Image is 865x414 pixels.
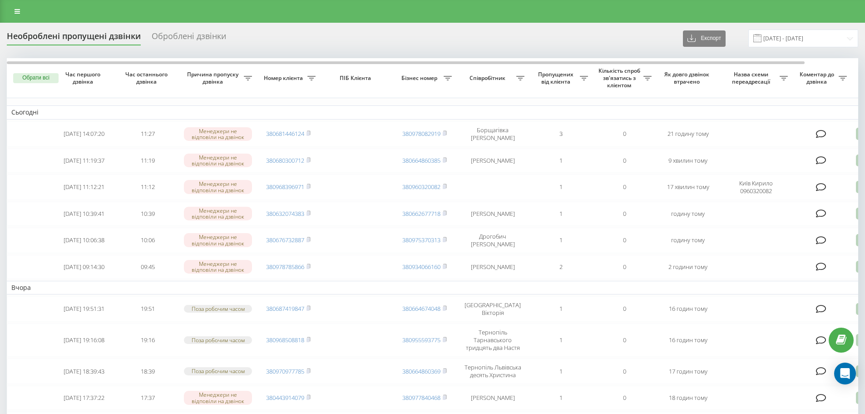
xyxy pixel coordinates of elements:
a: 380955593775 [402,336,440,344]
a: 380978785866 [266,263,304,271]
div: Менеджери не відповіли на дзвінок [184,207,252,220]
div: Менеджери не відповіли на дзвінок [184,260,252,274]
button: Експорт [683,30,726,47]
td: 0 [593,255,656,279]
a: 380664860385 [402,156,440,165]
td: годину тому [656,228,720,253]
a: 380978082919 [402,130,440,138]
div: Поза робочим часом [184,336,252,344]
td: 1 [529,359,593,384]
td: [DATE] 19:16:08 [52,324,116,357]
a: 380960320082 [402,183,440,191]
a: 380968508818 [266,336,304,344]
td: [DATE] 18:39:43 [52,359,116,384]
td: 18 годин тому [656,386,720,410]
td: 0 [593,202,656,226]
td: 0 [593,228,656,253]
a: 380977840468 [402,394,440,402]
td: 16 годин тому [656,324,720,357]
td: 0 [593,324,656,357]
a: 380680300712 [266,156,304,165]
td: [DATE] 10:06:38 [52,228,116,253]
td: 19:16 [116,324,179,357]
td: 16 годин тому [656,296,720,322]
td: [DATE] 11:12:21 [52,175,116,200]
td: 11:27 [116,121,179,147]
td: 0 [593,386,656,410]
td: [PERSON_NAME] [456,149,529,173]
td: 0 [593,359,656,384]
div: Менеджери не відповіли на дзвінок [184,233,252,247]
td: 11:12 [116,175,179,200]
td: 17 хвилин тому [656,175,720,200]
div: Оброблені дзвінки [152,31,226,45]
button: Обрати всі [13,73,59,83]
div: Поза робочим часом [184,305,252,313]
a: 380632074383 [266,209,304,218]
a: 380443914079 [266,394,304,402]
td: 1 [529,386,593,410]
td: 1 [529,296,593,322]
td: 3 [529,121,593,147]
td: 1 [529,175,593,200]
td: Дрогобич [PERSON_NAME] [456,228,529,253]
td: Київ Кирило 0960320082 [720,175,792,200]
td: 0 [593,175,656,200]
div: Менеджери не відповіли на дзвінок [184,154,252,167]
span: Час останнього дзвінка [123,71,172,85]
div: Менеджери не відповіли на дзвінок [184,127,252,141]
a: 380970977785 [266,367,304,375]
span: Співробітник [461,75,516,82]
span: Кількість спроб зв'язатись з клієнтом [597,67,643,89]
td: 2 [529,255,593,279]
td: 10:06 [116,228,179,253]
td: 0 [593,296,656,322]
td: Тернопіль Тарнавського тридцять два Настя [456,324,529,357]
td: [DATE] 17:37:22 [52,386,116,410]
span: Час першого дзвінка [59,71,109,85]
td: 21 годину тому [656,121,720,147]
div: Open Intercom Messenger [834,363,856,384]
td: 11:19 [116,149,179,173]
span: Пропущених від клієнта [534,71,580,85]
a: 380662677718 [402,209,440,218]
a: 380934066160 [402,263,440,271]
a: 380968396971 [266,183,304,191]
a: 380664860369 [402,367,440,375]
span: ПІБ Клієнта [328,75,385,82]
span: Бізнес номер [397,75,444,82]
td: годину тому [656,202,720,226]
td: 9 хвилин тому [656,149,720,173]
td: 1 [529,324,593,357]
span: Коментар до дзвінка [797,71,839,85]
span: Причина пропуску дзвінка [184,71,244,85]
a: 380681446124 [266,130,304,138]
td: 2 години тому [656,255,720,279]
td: [PERSON_NAME] [456,255,529,279]
td: [DATE] 09:14:30 [52,255,116,279]
td: [PERSON_NAME] [456,386,529,410]
td: 17 годин тому [656,359,720,384]
td: 1 [529,228,593,253]
a: 380687419847 [266,304,304,313]
span: Назва схеми переадресації [724,71,780,85]
td: [DATE] 14:07:20 [52,121,116,147]
td: 17:37 [116,386,179,410]
div: Менеджери не відповіли на дзвінок [184,180,252,194]
td: 18:39 [116,359,179,384]
span: Як довго дзвінок втрачено [663,71,712,85]
td: 1 [529,149,593,173]
a: 380975370313 [402,236,440,244]
td: 0 [593,121,656,147]
td: [DATE] 19:51:31 [52,296,116,322]
td: [PERSON_NAME] [456,202,529,226]
td: Борщагівка [PERSON_NAME] [456,121,529,147]
div: Необроблені пропущені дзвінки [7,31,141,45]
td: [DATE] 10:39:41 [52,202,116,226]
td: [DATE] 11:19:37 [52,149,116,173]
td: 1 [529,202,593,226]
td: 0 [593,149,656,173]
a: 380664674048 [402,304,440,313]
td: Тернопіль Львівська десять Христина [456,359,529,384]
a: 380676732887 [266,236,304,244]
